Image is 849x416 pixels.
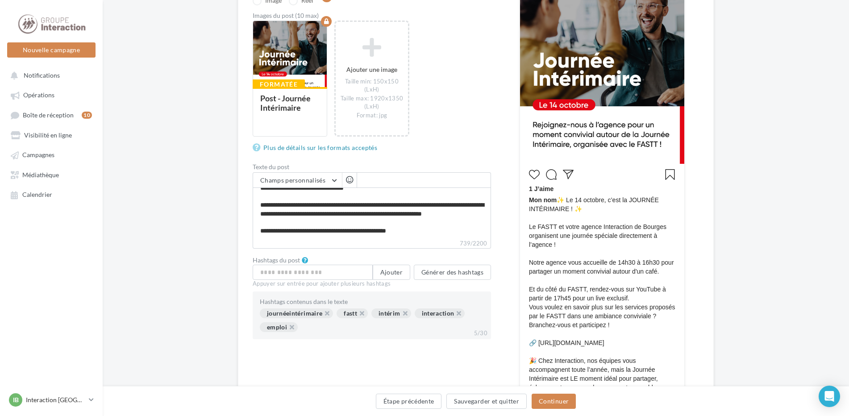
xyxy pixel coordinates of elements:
button: Étape précédente [376,394,442,409]
div: Appuyer sur entrée pour ajouter plusieurs hashtags [253,280,491,288]
span: Mon nom [529,196,557,204]
svg: Enregistrer [665,169,675,180]
button: Notifications [5,67,94,83]
div: 1 J’aime [529,184,675,196]
span: Médiathèque [22,171,59,179]
span: Boîte de réception [23,111,74,119]
a: Opérations [5,87,97,103]
label: Hashtags du post [253,257,300,263]
button: Nouvelle campagne [7,42,96,58]
div: Post - Journée Intérimaire [260,93,311,112]
button: Champs personnalisés [253,173,342,188]
span: IB [13,395,19,404]
span: Champs personnalisés [260,176,325,184]
button: Générer des hashtags [414,265,491,280]
a: Campagnes [5,146,97,162]
button: Continuer [532,394,576,409]
a: Plus de détails sur les formats acceptés [253,142,381,153]
button: Ajouter [373,265,410,280]
div: Images du post (10 max) [253,12,491,19]
a: Visibilité en ligne [5,127,97,143]
div: interaction [415,308,465,318]
div: journéeintérimaire [260,308,333,318]
a: IB Interaction [GEOGRAPHIC_DATA] [7,391,96,408]
div: Open Intercom Messenger [819,386,840,407]
span: Notifications [24,71,60,79]
button: Sauvegarder et quitter [446,394,527,409]
svg: J’aime [529,169,540,180]
span: Calendrier [22,191,52,199]
span: Visibilité en ligne [24,131,72,139]
svg: Commenter [546,169,557,180]
a: Médiathèque [5,166,97,183]
a: Calendrier [5,186,97,202]
div: fastt [337,308,368,318]
p: Interaction [GEOGRAPHIC_DATA] [26,395,85,404]
div: Hashtags contenus dans le texte [260,299,484,305]
label: 739/2200 [253,239,491,249]
div: Formatée [253,79,305,89]
label: Texte du post [253,164,491,170]
div: emploi [260,322,298,332]
span: Campagnes [22,151,54,159]
span: Opérations [23,92,54,99]
div: 5/30 [470,328,491,339]
div: intérim [371,308,411,318]
a: Boîte de réception10 [5,107,97,123]
div: 10 [82,112,92,119]
svg: Partager la publication [563,169,574,180]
